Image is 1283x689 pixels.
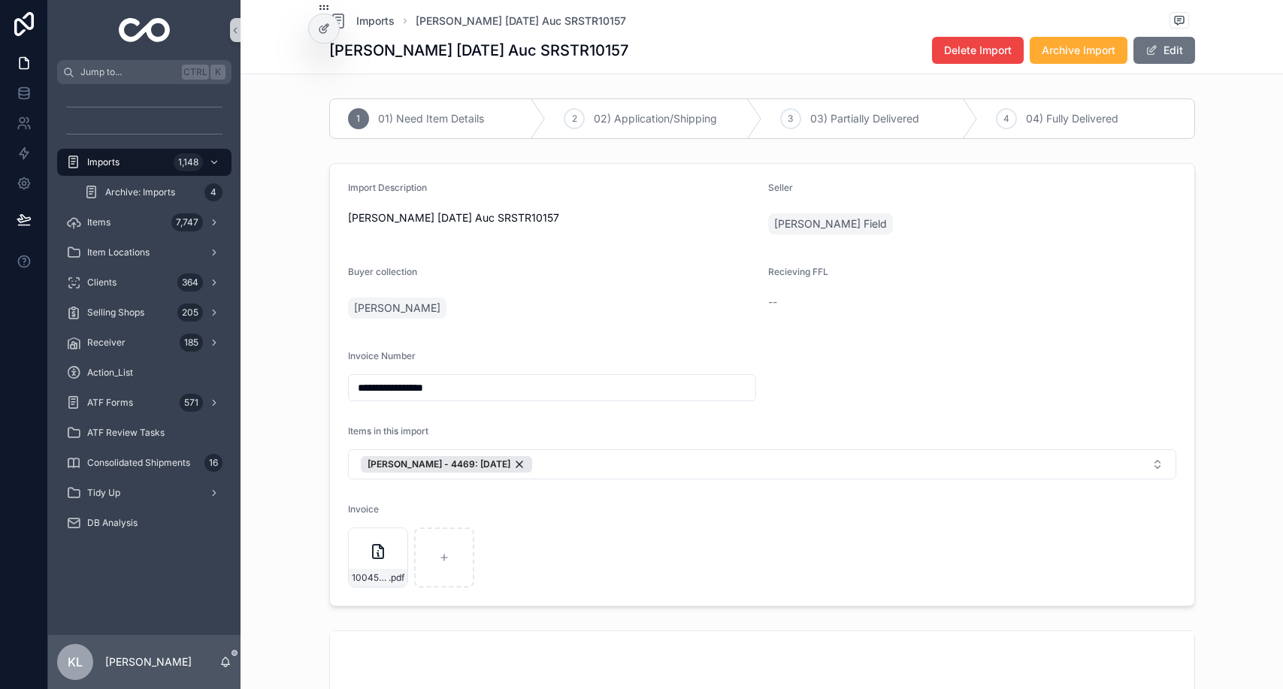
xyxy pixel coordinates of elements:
[180,334,203,352] div: 185
[352,572,389,584] span: 100459_srstr10157
[368,458,510,470] span: [PERSON_NAME] - 4469: [DATE]
[171,213,203,231] div: 7,747
[57,60,231,84] button: Jump to...CtrlK
[182,65,209,80] span: Ctrl
[177,304,203,322] div: 205
[57,359,231,386] a: Action_List
[810,111,919,126] span: 03) Partially Delivered
[329,12,395,30] a: Imports
[1133,37,1195,64] button: Edit
[48,84,241,556] div: scrollable content
[57,149,231,176] a: Imports1,148
[768,266,828,277] span: Recieving FFL
[944,43,1012,58] span: Delete Import
[348,298,446,319] a: [PERSON_NAME]
[361,456,532,473] button: Unselect 15312
[768,182,793,193] span: Seller
[87,216,110,228] span: Items
[57,329,231,356] a: Receiver185
[105,186,175,198] span: Archive: Imports
[57,239,231,266] a: Item Locations
[87,397,133,409] span: ATF Forms
[932,37,1024,64] button: Delete Import
[57,209,231,236] a: Items7,747
[204,454,222,472] div: 16
[1030,37,1127,64] button: Archive Import
[348,503,379,515] span: Invoice
[68,653,83,671] span: KL
[87,307,144,319] span: Selling Shops
[80,66,176,78] span: Jump to...
[572,113,577,125] span: 2
[57,509,231,536] a: DB Analysis
[416,14,626,29] a: [PERSON_NAME] [DATE] Auc SRSTR10157
[87,337,126,349] span: Receiver
[354,301,440,316] span: [PERSON_NAME]
[389,572,404,584] span: .pdf
[57,479,231,506] a: Tidy Up
[180,394,203,412] div: 571
[87,367,133,379] span: Action_List
[87,487,120,499] span: Tidy Up
[75,179,231,206] a: Archive: Imports4
[87,457,190,469] span: Consolidated Shipments
[1003,113,1009,125] span: 4
[119,18,171,42] img: App logo
[348,182,427,193] span: Import Description
[768,295,777,310] span: --
[356,14,395,29] span: Imports
[57,419,231,446] a: ATF Review Tasks
[212,66,224,78] span: K
[348,425,428,437] span: Items in this import
[87,246,150,258] span: Item Locations
[348,210,756,225] span: [PERSON_NAME] [DATE] Auc SRSTR10157
[57,299,231,326] a: Selling Shops205
[348,350,416,361] span: Invoice Number
[87,156,120,168] span: Imports
[57,449,231,476] a: Consolidated Shipments16
[1042,43,1115,58] span: Archive Import
[594,111,717,126] span: 02) Application/Shipping
[378,111,484,126] span: 01) Need Item Details
[87,427,165,439] span: ATF Review Tasks
[356,113,360,125] span: 1
[204,183,222,201] div: 4
[788,113,793,125] span: 3
[1026,111,1118,126] span: 04) Fully Delivered
[105,654,192,669] p: [PERSON_NAME]
[87,517,138,529] span: DB Analysis
[329,40,628,61] h1: [PERSON_NAME] [DATE] Auc SRSTR10157
[348,449,1176,479] button: Select Button
[174,153,203,171] div: 1,148
[177,273,203,292] div: 364
[57,269,231,296] a: Clients364
[768,213,893,234] a: [PERSON_NAME] Field
[57,389,231,416] a: ATF Forms571
[774,216,887,231] span: [PERSON_NAME] Field
[348,266,417,277] span: Buyer collection
[87,277,116,289] span: Clients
